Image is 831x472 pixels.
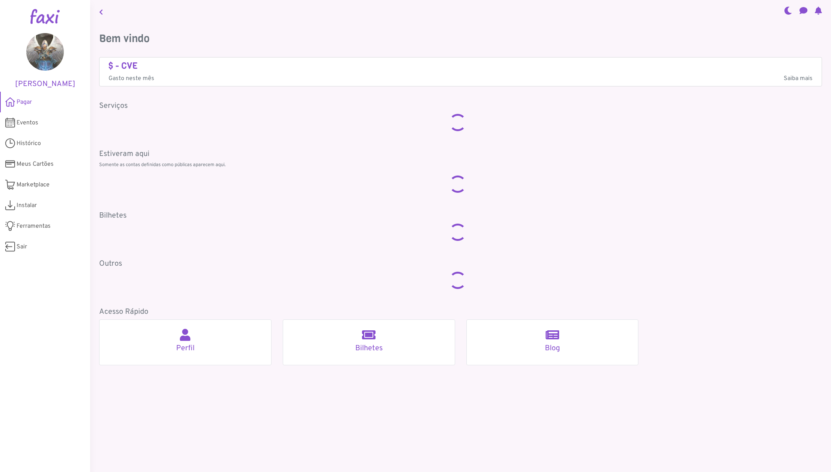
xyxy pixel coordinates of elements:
[109,74,813,83] p: Gasto neste mês
[99,211,822,220] h5: Bilhetes
[109,61,813,71] h4: $ - CVE
[476,344,629,353] h5: Blog
[109,344,262,353] h5: Perfil
[17,160,54,169] span: Meus Cartões
[99,162,822,169] p: Somente as contas definidas como públicas aparecem aqui.
[99,307,822,316] h5: Acesso Rápido
[292,344,446,353] h5: Bilhetes
[784,74,813,83] span: Saiba mais
[466,319,639,365] a: Blog
[99,150,822,159] h5: Estiveram aqui
[17,201,37,210] span: Instalar
[11,80,79,89] h5: [PERSON_NAME]
[17,118,38,127] span: Eventos
[17,139,41,148] span: Histórico
[99,101,822,110] h5: Serviços
[17,242,27,251] span: Sair
[17,222,51,231] span: Ferramentas
[283,319,455,365] a: Bilhetes
[99,259,822,268] h5: Outros
[99,319,271,365] a: Perfil
[17,98,32,107] span: Pagar
[11,33,79,89] a: [PERSON_NAME]
[17,180,50,189] span: Marketplace
[109,61,813,83] a: $ - CVE Gasto neste mêsSaiba mais
[99,32,822,45] h3: Bem vindo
